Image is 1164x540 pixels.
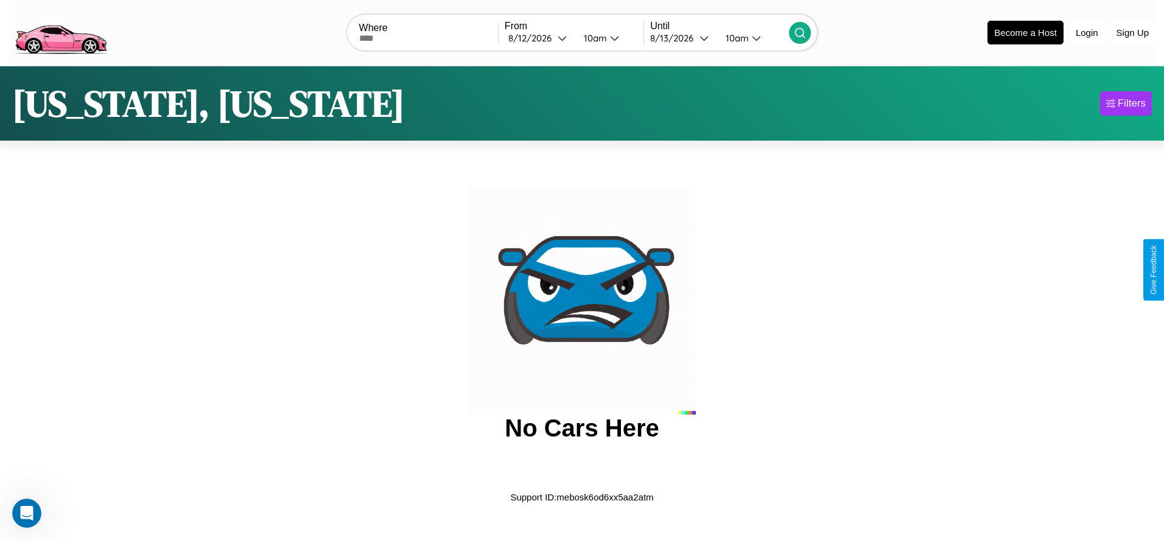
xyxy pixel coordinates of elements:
[1149,245,1158,295] div: Give Feedback
[508,32,558,44] div: 8 / 12 / 2026
[578,32,610,44] div: 10am
[650,21,789,32] label: Until
[9,6,112,57] img: logo
[716,32,789,44] button: 10am
[359,23,498,33] label: Where
[468,187,696,415] img: car
[650,32,699,44] div: 8 / 13 / 2026
[1118,97,1146,110] div: Filters
[720,32,752,44] div: 10am
[505,32,574,44] button: 8/12/2026
[1100,91,1152,116] button: Filters
[12,499,41,528] iframe: Intercom live chat
[987,21,1064,44] button: Become a Host
[505,415,659,442] h2: No Cars Here
[510,489,653,505] p: Support ID: mebosk6od6xx5aa2atm
[505,21,643,32] label: From
[12,79,405,128] h1: [US_STATE], [US_STATE]
[574,32,643,44] button: 10am
[1070,21,1104,44] button: Login
[1110,21,1155,44] button: Sign Up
